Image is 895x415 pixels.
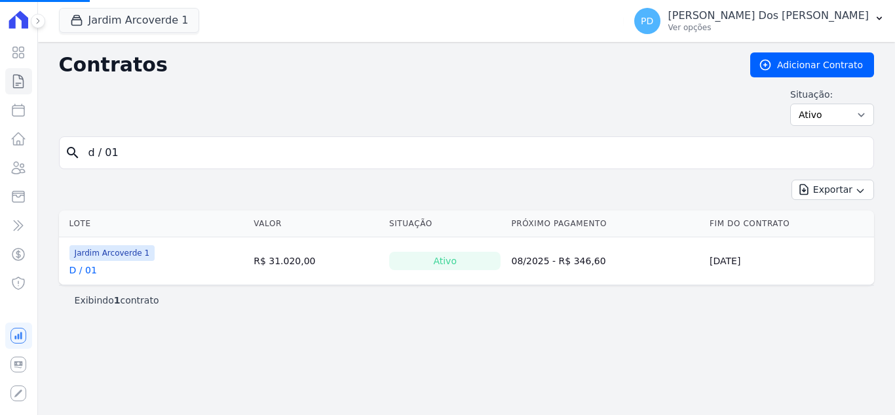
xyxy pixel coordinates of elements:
[750,52,874,77] a: Adicionar Contrato
[384,210,506,237] th: Situação
[511,256,605,266] a: 08/2025 - R$ 346,60
[389,252,501,270] div: Ativo
[641,16,653,26] span: PD
[790,88,874,101] label: Situação:
[624,3,895,39] button: PD [PERSON_NAME] Dos [PERSON_NAME] Ver opções
[69,245,155,261] span: Jardim Arcoverde 1
[75,294,159,307] p: Exibindo contrato
[59,8,200,33] button: Jardim Arcoverde 1
[791,180,874,200] button: Exportar
[668,22,869,33] p: Ver opções
[248,237,384,285] td: R$ 31.020,00
[506,210,704,237] th: Próximo Pagamento
[704,237,874,285] td: [DATE]
[704,210,874,237] th: Fim do Contrato
[59,210,249,237] th: Lote
[59,53,729,77] h2: Contratos
[248,210,384,237] th: Valor
[81,140,868,166] input: Buscar por nome do lote
[65,145,81,161] i: search
[69,264,97,277] a: D / 01
[114,295,121,306] b: 1
[668,9,869,22] p: [PERSON_NAME] Dos [PERSON_NAME]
